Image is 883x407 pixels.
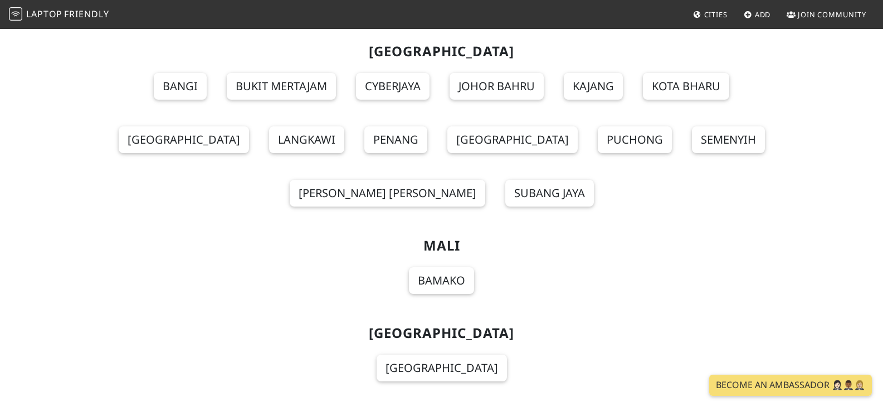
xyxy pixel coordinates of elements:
a: Cyberjaya [356,73,430,100]
a: [GEOGRAPHIC_DATA] [377,355,507,381]
a: [GEOGRAPHIC_DATA] [119,126,249,153]
a: [PERSON_NAME] [PERSON_NAME] [290,180,485,207]
a: Johor Bahru [450,73,544,100]
a: Add [739,4,775,24]
a: Bangi [154,73,207,100]
a: Subang Jaya [505,180,594,207]
h2: Mali [81,238,803,254]
a: Bukit Mertajam [227,73,336,100]
a: Kajang [564,73,623,100]
a: LaptopFriendly LaptopFriendly [9,5,109,24]
span: Join Community [798,9,866,19]
span: Laptop [26,8,62,20]
a: Semenyih [692,126,765,153]
span: Friendly [64,8,109,20]
a: Join Community [782,4,871,24]
a: Bamako [409,267,474,294]
span: Add [755,9,771,19]
img: LaptopFriendly [9,7,22,21]
a: Cities [689,4,732,24]
a: Kota Bharu [643,73,729,100]
a: Puchong [598,126,672,153]
h2: [GEOGRAPHIC_DATA] [81,325,803,341]
a: [GEOGRAPHIC_DATA] [447,126,578,153]
a: Penang [364,126,427,153]
h2: [GEOGRAPHIC_DATA] [81,43,803,60]
a: Langkawi [269,126,344,153]
span: Cities [704,9,728,19]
